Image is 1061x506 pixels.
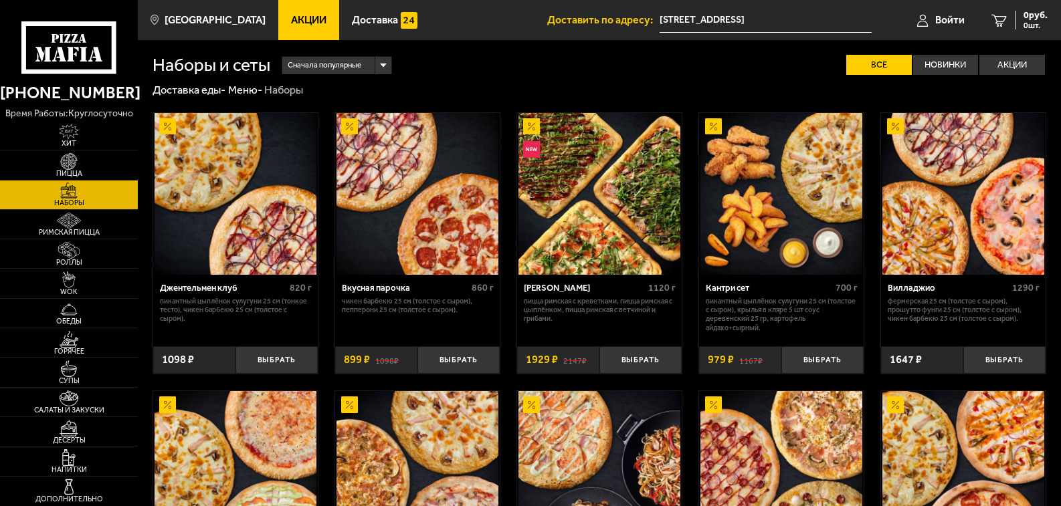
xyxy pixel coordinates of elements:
div: Вилладжио [888,283,1009,293]
img: Акционный [887,118,904,135]
span: Доставка [352,15,398,25]
p: Пикантный цыплёнок сулугуни 25 см (тонкое тесто), Чикен Барбекю 25 см (толстое с сыром). [160,297,312,324]
s: 1098 ₽ [375,354,399,366]
button: Выбрать [235,346,318,373]
p: Пицца Римская с креветками, Пицца Римская с цыплёнком, Пицца Римская с ветчиной и грибами. [524,297,676,324]
img: Новинка [523,141,540,158]
s: 1167 ₽ [739,354,763,366]
span: 1098 ₽ [162,354,194,366]
a: Меню- [228,84,262,96]
span: Санкт-Петербург, проспект Художников, 23к1 [660,8,872,33]
button: Выбрать [781,346,864,373]
p: Фермерская 25 см (толстое с сыром), Прошутто Фунги 25 см (толстое с сыром), Чикен Барбекю 25 см (... [888,297,1040,324]
img: Акционный [159,396,176,413]
span: 820 г [290,282,312,293]
img: Акционный [159,118,176,135]
div: Наборы [264,83,303,97]
span: 1120 г [648,282,676,293]
label: Все [846,55,911,74]
img: Акционный [523,396,540,413]
span: 1647 ₽ [890,354,922,366]
h1: Наборы и сеты [153,56,270,74]
div: [PERSON_NAME] [524,283,645,293]
p: Пикантный цыплёнок сулугуни 25 см (толстое с сыром), крылья в кляре 5 шт соус деревенский 25 гр, ... [706,297,858,332]
img: Акционный [887,396,904,413]
button: Выбрать [599,346,682,373]
span: Войти [935,15,965,25]
a: АкционныйНовинкаМама Миа [517,113,681,275]
a: АкционныйВкусная парочка [335,113,499,275]
img: Акционный [523,118,540,135]
img: Акционный [341,396,358,413]
label: Акции [979,55,1044,74]
span: 979 ₽ [708,354,734,366]
img: Акционный [705,118,722,135]
div: Кантри сет [706,283,832,293]
span: 899 ₽ [344,354,370,366]
img: Акционный [705,396,722,413]
span: 0 шт. [1024,21,1048,29]
a: АкционныйДжентельмен клуб [153,113,317,275]
span: 0 руб. [1024,11,1048,20]
button: Выбрать [417,346,500,373]
img: Кантри сет [700,113,862,275]
s: 2147 ₽ [563,354,587,366]
div: Вкусная парочка [342,283,468,293]
span: Акции [291,15,326,25]
img: Вкусная парочка [336,113,498,275]
p: Чикен Барбекю 25 см (толстое с сыром), Пепперони 25 см (толстое с сыром). [342,297,494,314]
a: Доставка еды- [153,84,225,96]
span: 860 г [472,282,494,293]
input: Ваш адрес доставки [660,8,872,33]
img: Джентельмен клуб [155,113,316,275]
img: Вилладжио [882,113,1044,275]
img: Акционный [341,118,358,135]
a: АкционныйКантри сет [699,113,863,275]
span: Доставить по адресу: [547,15,660,25]
span: 1290 г [1012,282,1040,293]
img: 15daf4d41897b9f0e9f617042186c801.svg [401,12,417,29]
label: Новинки [913,55,978,74]
span: [GEOGRAPHIC_DATA] [165,15,266,25]
span: 700 г [836,282,858,293]
a: АкционныйВилладжио [881,113,1045,275]
div: Джентельмен клуб [160,283,286,293]
span: Сначала популярные [288,55,361,76]
img: Мама Миа [518,113,680,275]
span: 1929 ₽ [526,354,558,366]
button: Выбрать [963,346,1046,373]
